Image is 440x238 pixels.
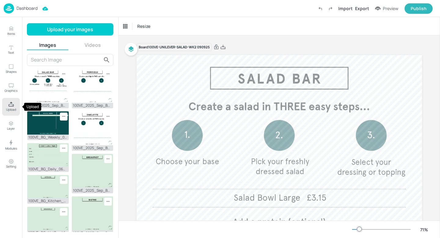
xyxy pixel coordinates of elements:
[72,230,113,236] div: 100VE_2025_Sep_BG_Bistro.jpg
[72,196,113,230] img: 2025-08-30-1756545875606ydj358m16fq.jpg
[2,136,20,154] button: Modules
[72,154,113,188] img: 2025-08-30-1756545875577jzhoqzkoi.jpg
[2,155,20,173] button: Setting
[411,5,427,12] div: Publish
[60,208,68,216] div: Remove image
[338,5,353,12] div: Import
[27,135,69,140] div: 100VE_BG_Weekly_060925.jpg
[355,5,369,12] div: Export
[60,70,68,78] div: Remove image
[383,5,398,12] div: Preview
[16,6,38,10] p: Dashboard
[2,117,20,135] button: Layer
[72,42,114,48] button: Videos
[27,143,69,166] img: 2025-09-06-17571834201246c18e2njmyv.jpg
[104,113,112,121] div: Remove image
[6,164,16,169] p: Setting
[2,79,20,97] button: Graphics
[72,69,113,103] img: 2025-08-30-1756545881975k9dlo6jrmv.jpg
[60,113,68,121] div: Remove image
[27,198,69,204] div: 100VE_BG_Kitchen_060925.jpg
[5,88,17,93] p: Graphics
[104,70,112,78] div: Remove image
[72,145,113,151] div: 100VE_2025_Sep_BG_Omelette.jpg
[72,111,113,145] img: 2025-08-30-1756545881908coc81qjfq97.jpg
[72,188,113,193] div: 100VE_2025_Sep_BG_Breakfast_Green.jpg
[27,23,113,35] button: Upload your images
[325,3,336,14] label: Redo (Ctrl + Y)
[2,98,20,116] button: Upload
[417,226,431,233] div: 71 %
[27,230,69,236] div: 100VE_BG_HotBreakfast_060925.jpg
[7,126,15,131] p: Layer
[2,22,20,40] button: Items
[104,155,112,163] div: Remove image
[137,43,212,51] div: Board 100VE-UNILEVER-SALAD-WK2 090925
[24,103,41,111] div: Upload
[27,207,69,230] img: 2025-09-06-17571834199836wy9crosj8.jpg
[27,42,68,48] button: Images
[27,166,69,172] div: 100VE_BG_Daily_060925.jpg
[4,3,14,13] img: logo-86c26b7e.jpg
[27,103,69,108] div: 100VE_2025_Sep_BG_Salad.jpg
[27,69,69,103] img: 2025-09-09-17574162512494n8neyigdyw.jpg
[60,176,68,184] div: Remove image
[27,175,69,198] img: 2025-09-06-17571834203047obeimkr19b.jpg
[216,216,343,228] p: Add a protein (optional)
[7,32,15,36] p: Items
[136,23,152,29] span: Resize
[2,41,20,59] button: Text
[307,192,327,203] span: £3.15
[27,111,69,135] img: 2025-09-06-1757183417142ott614yu56h.jpg
[60,144,68,152] div: Remove image
[405,3,433,14] button: Publish
[8,50,14,55] p: Text
[101,55,112,65] button: search
[5,146,17,151] p: Modules
[234,192,300,203] span: Salad Bowl Large
[104,198,112,206] div: Remove image
[31,55,101,65] input: Search Image
[72,103,113,108] div: 100VE_2025_Sep_BG_Porridge.jpg
[2,60,20,78] button: Shapes
[6,107,16,112] p: Upload
[6,69,16,74] p: Shapes
[315,3,325,14] label: Undo (Ctrl + Z)
[372,4,402,13] button: Preview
